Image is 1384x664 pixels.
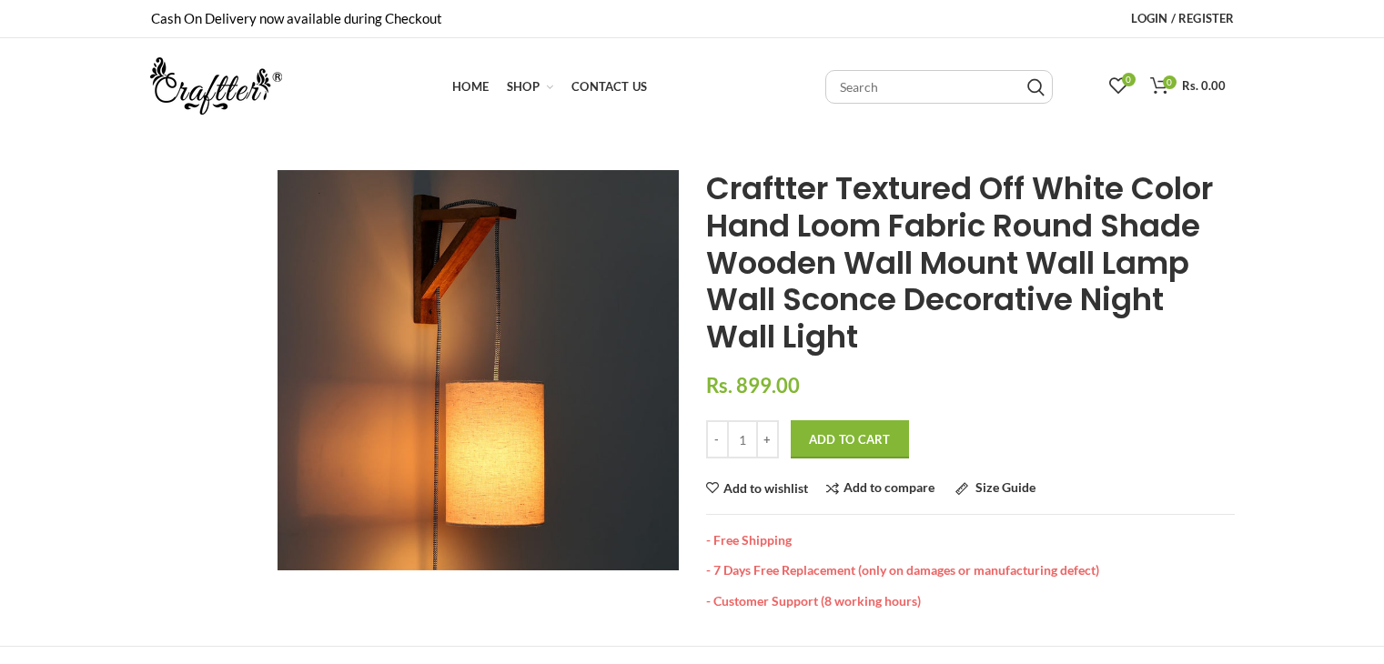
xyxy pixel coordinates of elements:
[706,373,800,397] span: Rs. 899.00
[706,514,1235,609] div: - Free Shipping - 7 Days Free Replacement (only on damages or manufacturing defect) - Customer Su...
[562,68,656,105] a: Contact Us
[452,79,489,94] span: Home
[825,70,1053,104] input: Search
[443,68,498,105] a: Home
[791,420,909,458] button: Add to Cart
[723,482,808,495] span: Add to wishlist
[571,79,647,94] span: Contact Us
[1131,11,1234,25] span: Login / Register
[706,420,729,458] input: -
[1182,78,1226,93] span: Rs. 0.00
[150,57,282,115] img: craftter.com
[955,481,1035,495] a: Size Guide
[1027,78,1045,96] input: Search
[844,479,934,495] span: Add to compare
[507,79,540,94] span: Shop
[1122,73,1136,86] span: 0
[498,68,562,105] a: Shop
[975,479,1035,495] span: Size Guide
[1163,75,1177,89] span: 0
[706,166,1213,358] span: Craftter Textured Off White Color Hand Loom Fabric Round Shade Wooden Wall Mount Wall Lamp Wall S...
[756,420,779,458] input: +
[1100,68,1136,105] a: 0
[706,482,808,495] a: Add to wishlist
[809,432,891,447] span: Add to Cart
[826,481,934,495] a: Add to compare
[1141,68,1235,105] a: 0 Rs. 0.00
[278,170,678,570] img: Craftter Textured Off White Color Hand Loom Fabric Round Shade Wooden Wall Mount Wall Lamp Wall S...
